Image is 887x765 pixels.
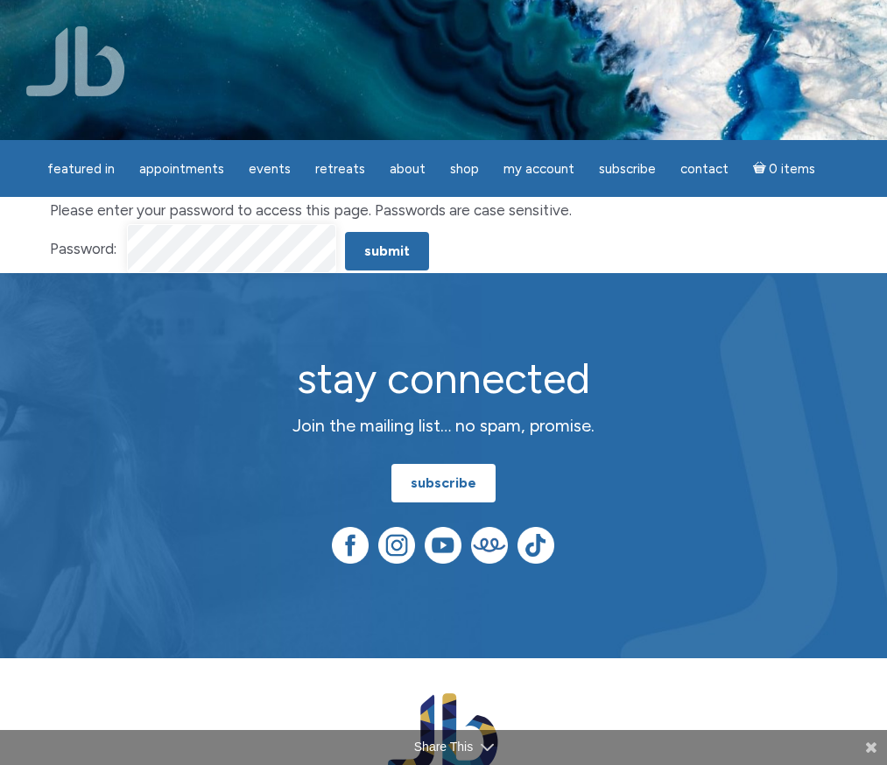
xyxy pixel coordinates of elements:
[517,527,554,564] img: TikTok
[493,152,585,186] a: My Account
[186,412,702,439] p: Join the mailing list… no spam, promise.
[139,161,224,177] span: Appointments
[471,527,508,564] img: Teespring
[680,161,729,177] span: Contact
[238,152,301,186] a: Events
[390,161,426,177] span: About
[391,464,496,502] a: subscribe
[129,152,235,186] a: Appointments
[599,161,656,177] span: Subscribe
[50,235,116,263] label: Password:
[425,527,461,564] img: YouTube
[249,161,291,177] span: Events
[588,152,666,186] a: Subscribe
[305,152,376,186] a: Retreats
[47,161,115,177] span: featured in
[332,527,369,564] img: Facebook
[670,152,739,186] a: Contact
[503,161,574,177] span: My Account
[379,152,436,186] a: About
[743,151,827,186] a: Cart0 items
[50,197,838,273] form: Please enter your password to access this page. Passwords are case sensitive.
[315,161,365,177] span: Retreats
[769,163,815,176] span: 0 items
[450,161,479,177] span: Shop
[26,26,125,96] img: Jamie Butler. The Everyday Medium
[186,355,702,402] h2: stay connected
[753,161,770,177] i: Cart
[440,152,489,186] a: Shop
[37,152,125,186] a: featured in
[345,232,429,270] input: Submit
[378,527,415,564] img: Instagram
